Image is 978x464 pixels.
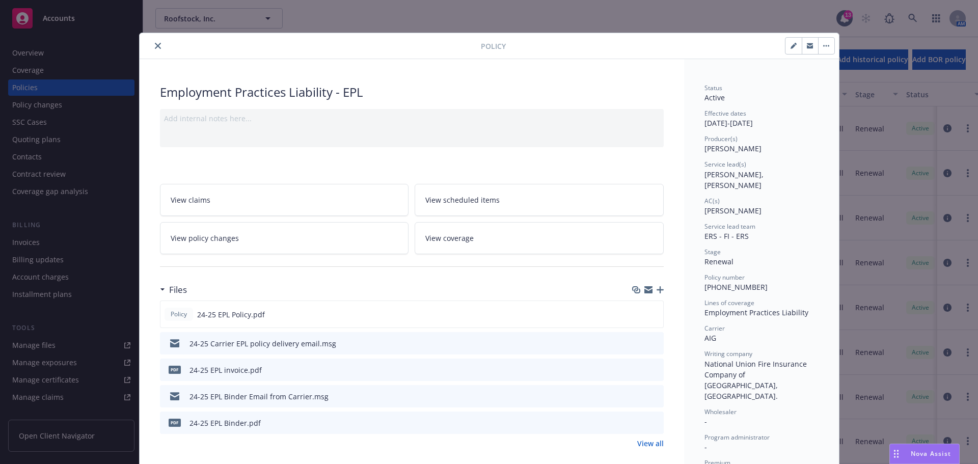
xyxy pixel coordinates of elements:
[704,359,809,401] span: National Union Fire Insurance Company of [GEOGRAPHIC_DATA], [GEOGRAPHIC_DATA].
[704,231,749,241] span: ERS - FI - ERS
[911,449,951,458] span: Nova Assist
[189,391,329,402] div: 24-25 EPL Binder Email from Carrier.msg
[704,298,754,307] span: Lines of coverage
[704,308,808,317] span: Employment Practices Liability
[634,391,642,402] button: download file
[890,444,903,463] div: Drag to move
[704,84,722,92] span: Status
[704,417,707,426] span: -
[704,349,752,358] span: Writing company
[650,418,660,428] button: preview file
[189,365,262,375] div: 24-25 EPL invoice.pdf
[704,273,745,282] span: Policy number
[171,195,210,205] span: View claims
[171,233,239,243] span: View policy changes
[650,365,660,375] button: preview file
[634,365,642,375] button: download file
[704,144,762,153] span: [PERSON_NAME]
[169,366,181,373] span: pdf
[415,184,664,216] a: View scheduled items
[197,309,265,320] span: 24-25 EPL Policy.pdf
[634,338,642,349] button: download file
[189,418,261,428] div: 24-25 EPL Binder.pdf
[164,113,660,124] div: Add internal notes here...
[650,309,659,320] button: preview file
[415,222,664,254] a: View coverage
[704,197,720,205] span: AC(s)
[169,283,187,296] h3: Files
[160,283,187,296] div: Files
[704,324,725,333] span: Carrier
[425,233,474,243] span: View coverage
[189,338,336,349] div: 24-25 Carrier EPL policy delivery email.msg
[160,222,409,254] a: View policy changes
[160,184,409,216] a: View claims
[634,418,642,428] button: download file
[152,40,164,52] button: close
[704,442,707,452] span: -
[650,391,660,402] button: preview file
[704,160,746,169] span: Service lead(s)
[160,84,664,101] div: Employment Practices Liability - EPL
[704,257,733,266] span: Renewal
[425,195,500,205] span: View scheduled items
[704,282,768,292] span: [PHONE_NUMBER]
[169,419,181,426] span: pdf
[637,438,664,449] a: View all
[704,109,819,128] div: [DATE] - [DATE]
[634,309,642,320] button: download file
[169,310,189,319] span: Policy
[704,170,766,190] span: [PERSON_NAME], [PERSON_NAME]
[481,41,506,51] span: Policy
[704,134,738,143] span: Producer(s)
[704,206,762,215] span: [PERSON_NAME]
[704,109,746,118] span: Effective dates
[650,338,660,349] button: preview file
[704,407,737,416] span: Wholesaler
[704,433,770,442] span: Program administrator
[704,222,755,231] span: Service lead team
[704,333,716,343] span: AIG
[889,444,960,464] button: Nova Assist
[704,248,721,256] span: Stage
[704,93,725,102] span: Active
